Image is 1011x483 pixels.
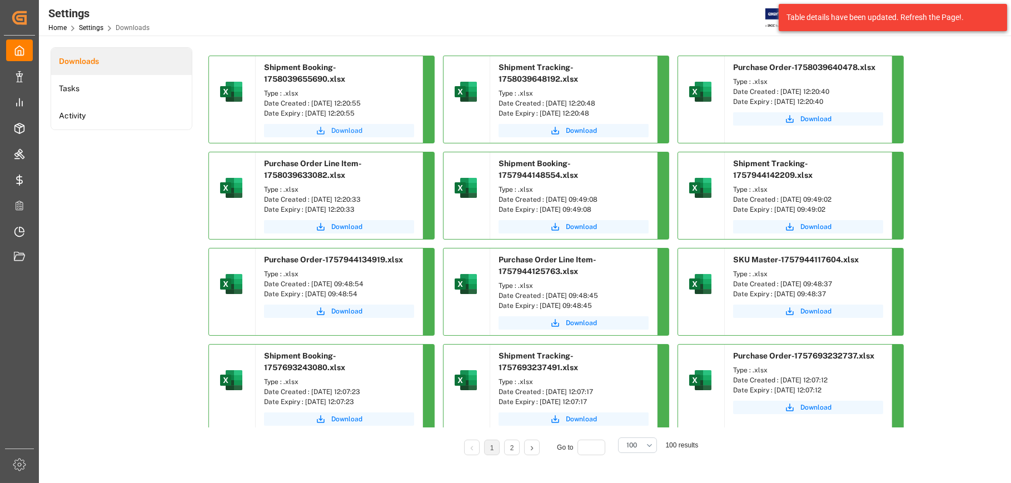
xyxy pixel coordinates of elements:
div: Date Expiry : [DATE] 12:07:12 [733,385,883,395]
span: Shipment Booking-1757693243080.xlsx [264,351,345,372]
button: Download [733,112,883,126]
span: Download [800,306,831,316]
div: Date Created : [DATE] 09:49:08 [499,195,649,205]
div: Type : .xlsx [264,269,414,279]
div: Settings [48,5,150,22]
a: Downloads [51,48,192,75]
span: Download [566,318,597,328]
span: Purchase Order-1758039640478.xlsx [733,63,875,72]
div: Type : .xlsx [499,377,649,387]
span: Download [566,414,597,424]
a: Tasks [51,75,192,102]
button: Download [733,220,883,233]
span: Shipment Tracking-1757944142209.xlsx [733,159,813,180]
img: microsoft-excel-2019--v1.png [687,271,714,297]
span: Download [331,222,362,232]
div: Date Created : [DATE] 12:07:12 [733,375,883,385]
button: open menu [618,437,657,453]
button: Download [733,305,883,318]
span: Download [566,222,597,232]
div: Date Created : [DATE] 12:07:17 [499,387,649,397]
div: Date Created : [DATE] 12:20:55 [264,98,414,108]
span: SKU Master-1757944117604.xlsx [733,255,859,264]
span: Download [331,414,362,424]
div: Date Created : [DATE] 09:48:45 [499,291,649,301]
div: Go to [557,440,610,455]
button: Download [264,124,414,137]
div: Type : .xlsx [264,377,414,387]
div: Date Expiry : [DATE] 09:49:02 [733,205,883,215]
div: Date Created : [DATE] 09:48:37 [733,279,883,289]
a: Home [48,24,67,32]
div: Type : .xlsx [733,269,883,279]
div: Date Created : [DATE] 12:20:40 [733,87,883,97]
img: microsoft-excel-2019--v1.png [452,78,479,105]
div: Date Expiry : [DATE] 09:48:45 [499,301,649,311]
span: Shipment Booking-1757944148554.xlsx [499,159,578,180]
div: Type : .xlsx [499,281,649,291]
span: Download [331,126,362,136]
img: microsoft-excel-2019--v1.png [452,271,479,297]
button: Download [733,401,883,414]
div: Type : .xlsx [264,185,414,195]
span: Download [800,402,831,412]
button: Download [264,412,414,426]
span: 100 [626,440,637,450]
span: Download [331,306,362,316]
span: Shipment Tracking-1758039648192.xlsx [499,63,578,83]
img: microsoft-excel-2019--v1.png [452,367,479,394]
div: Date Created : [DATE] 12:20:33 [264,195,414,205]
span: Purchase Order-1757944134919.xlsx [264,255,403,264]
a: Activity [51,102,192,130]
li: Next Page [524,440,540,455]
a: 2 [510,444,514,452]
span: Shipment Tracking-1757693237491.xlsx [499,351,578,372]
div: Date Expiry : [DATE] 09:49:08 [499,205,649,215]
span: Purchase Order Line Item-1758039633082.xlsx [264,159,362,180]
button: Download [499,220,649,233]
img: Exertis%20JAM%20-%20Email%20Logo.jpg_1722504956.jpg [765,8,804,28]
span: 100 results [665,441,698,449]
span: Purchase Order Line Item-1757944125763.xlsx [499,255,596,276]
img: microsoft-excel-2019--v1.png [218,367,245,394]
span: Download [800,222,831,232]
img: microsoft-excel-2019--v1.png [687,78,714,105]
li: 2 [504,440,520,455]
span: Download [566,126,597,136]
div: Date Created : [DATE] 12:20:48 [499,98,649,108]
div: Type : .xlsx [733,185,883,195]
img: microsoft-excel-2019--v1.png [218,175,245,201]
div: Type : .xlsx [733,365,883,375]
button: Download [264,305,414,318]
div: Date Expiry : [DATE] 12:20:33 [264,205,414,215]
img: microsoft-excel-2019--v1.png [687,367,714,394]
img: microsoft-excel-2019--v1.png [687,175,714,201]
span: Purchase Order-1757693232737.xlsx [733,351,874,360]
button: Download [499,316,649,330]
li: Previous Page [464,440,480,455]
img: microsoft-excel-2019--v1.png [452,175,479,201]
div: Date Created : [DATE] 12:07:23 [264,387,414,397]
div: Type : .xlsx [264,88,414,98]
div: Date Expiry : [DATE] 12:07:23 [264,397,414,407]
a: Download [264,220,414,233]
button: Download [499,412,649,426]
div: Date Expiry : [DATE] 12:07:17 [499,397,649,407]
button: Download [499,124,649,137]
div: Table details have been updated. Refresh the Page!. [786,12,991,23]
div: Type : .xlsx [499,185,649,195]
a: Settings [79,24,103,32]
